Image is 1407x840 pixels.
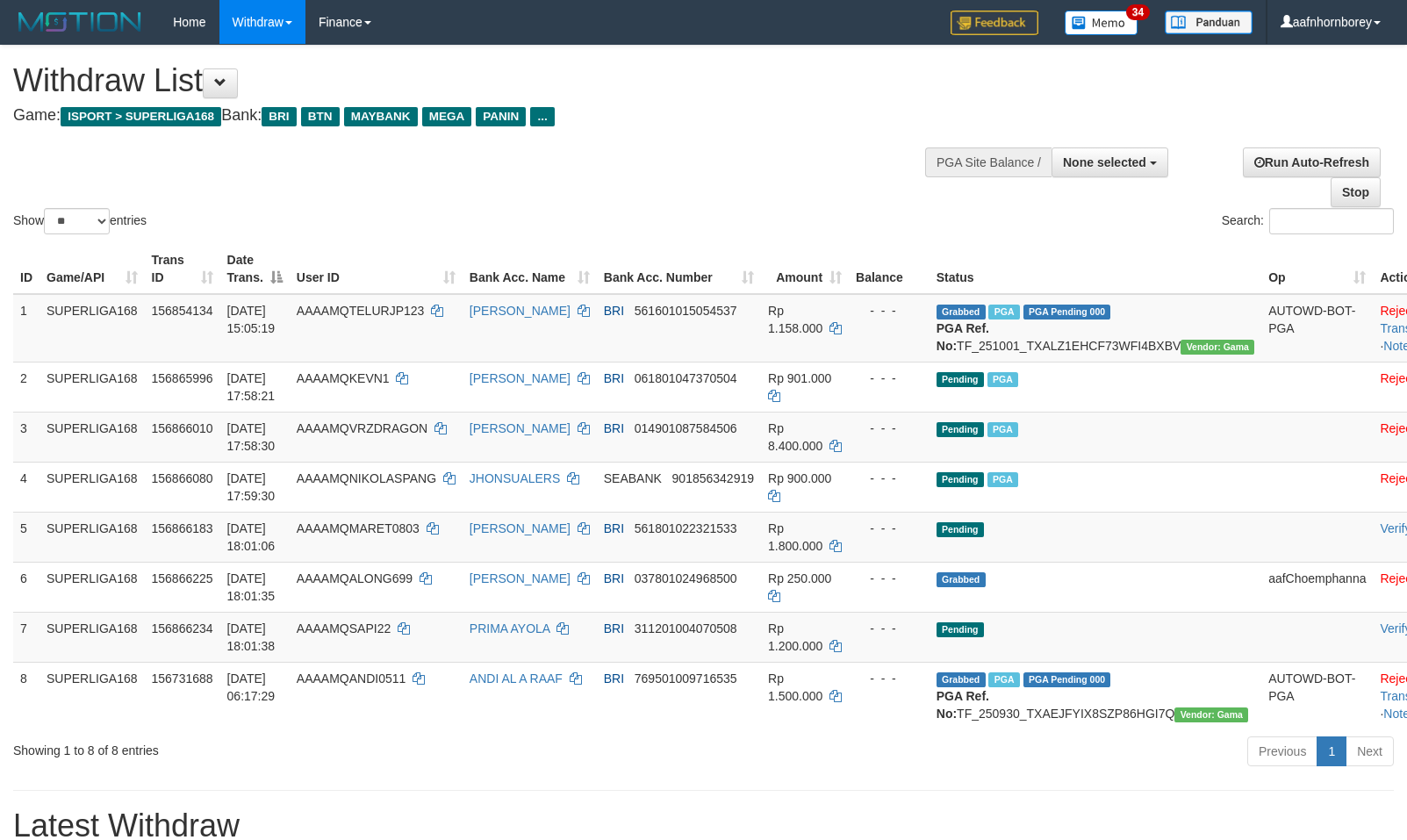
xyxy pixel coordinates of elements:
div: - - - [856,570,922,587]
span: [DATE] 17:58:30 [227,421,276,453]
span: 34 [1126,4,1150,20]
th: Game/API: activate to sort column ascending [39,244,145,294]
b: PGA Ref. No: [937,321,989,353]
td: 6 [13,562,39,612]
span: PANIN [476,107,526,126]
span: AAAAMQNIKOLASPANG [297,471,436,485]
div: - - - [856,302,922,319]
span: Grabbed [937,672,986,687]
div: PGA Site Balance / [925,147,1052,177]
span: BRI [604,421,624,435]
th: Date Trans.: activate to sort column descending [220,244,290,294]
td: TF_251001_TXALZ1EHCF73WFI4BXBV [930,294,1261,363]
h4: Game: Bank: [13,107,921,125]
th: ID [13,244,39,294]
div: - - - [856,420,922,437]
a: Stop [1331,177,1381,207]
span: AAAAMQVRZDRAGON [297,421,427,435]
span: Grabbed [937,572,986,587]
h1: Withdraw List [13,63,921,98]
a: [PERSON_NAME] [470,421,571,435]
span: Rp 901.000 [768,371,831,385]
span: AAAAMQKEVN1 [297,371,390,385]
td: SUPERLIGA168 [39,294,145,363]
span: BRI [604,371,624,385]
span: 156731688 [152,671,213,686]
span: SEABANK [604,471,662,485]
span: Pending [937,472,984,487]
label: Show entries [13,208,147,234]
span: Rp 8.400.000 [768,421,822,453]
td: 5 [13,512,39,562]
th: Op: activate to sort column ascending [1261,244,1373,294]
span: 156866225 [152,571,213,585]
span: Grabbed [937,305,986,319]
div: - - - [856,520,922,537]
span: ... [530,107,554,126]
span: Marked by aafsengchandara [987,372,1018,387]
td: SUPERLIGA168 [39,362,145,412]
span: BTN [301,107,340,126]
span: Copy 561801022321533 to clipboard [635,521,737,535]
span: Copy 901856342919 to clipboard [672,471,754,485]
span: [DATE] 15:05:19 [227,304,276,335]
span: 156866183 [152,521,213,535]
th: Bank Acc. Name: activate to sort column ascending [463,244,597,294]
a: [PERSON_NAME] [470,371,571,385]
div: - - - [856,370,922,387]
td: AUTOWD-BOT-PGA [1261,662,1373,729]
span: [DATE] 18:01:06 [227,521,276,553]
select: Showentries [44,208,110,234]
a: PRIMA AYOLA [470,621,550,635]
span: Rp 1.800.000 [768,521,822,553]
input: Search: [1269,208,1394,234]
span: [DATE] 18:01:35 [227,571,276,603]
td: 4 [13,462,39,512]
span: Copy 061801047370504 to clipboard [635,371,737,385]
div: Showing 1 to 8 of 8 entries [13,735,573,759]
span: 156866234 [152,621,213,635]
span: [DATE] 17:58:21 [227,371,276,403]
td: 3 [13,412,39,462]
img: Button%20Memo.svg [1065,11,1138,35]
span: BRI [262,107,296,126]
img: MOTION_logo.png [13,9,147,35]
span: Marked by aafsengchandara [987,472,1018,487]
div: - - - [856,670,922,687]
span: Marked by aafsengchandara [988,305,1019,319]
span: [DATE] 18:01:38 [227,621,276,653]
th: User ID: activate to sort column ascending [290,244,463,294]
span: Marked by aafromsomean [988,672,1019,687]
label: Search: [1222,208,1394,234]
a: [PERSON_NAME] [470,571,571,585]
span: Copy 561601015054537 to clipboard [635,304,737,318]
a: ANDI AL A RAAF [470,671,563,686]
span: MEGA [422,107,472,126]
span: Rp 900.000 [768,471,831,485]
span: Rp 1.200.000 [768,621,822,653]
span: Pending [937,422,984,437]
td: TF_250930_TXAEJFYIX8SZP86HGI7Q [930,662,1261,729]
img: Feedback.jpg [951,11,1038,35]
span: [DATE] 06:17:29 [227,671,276,703]
a: 1 [1317,736,1346,766]
span: BRI [604,304,624,318]
span: Copy 311201004070508 to clipboard [635,621,737,635]
td: SUPERLIGA168 [39,512,145,562]
td: AUTOWD-BOT-PGA [1261,294,1373,363]
td: SUPERLIGA168 [39,462,145,512]
span: AAAAMQALONG699 [297,571,413,585]
td: 2 [13,362,39,412]
th: Status [930,244,1261,294]
span: BRI [604,621,624,635]
td: 7 [13,612,39,662]
div: - - - [856,470,922,487]
th: Amount: activate to sort column ascending [761,244,849,294]
td: SUPERLIGA168 [39,662,145,729]
td: 1 [13,294,39,363]
span: Copy 037801024968500 to clipboard [635,571,737,585]
img: panduan.png [1165,11,1253,34]
span: Copy 769501009716535 to clipboard [635,671,737,686]
a: Previous [1247,736,1317,766]
span: MAYBANK [344,107,418,126]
